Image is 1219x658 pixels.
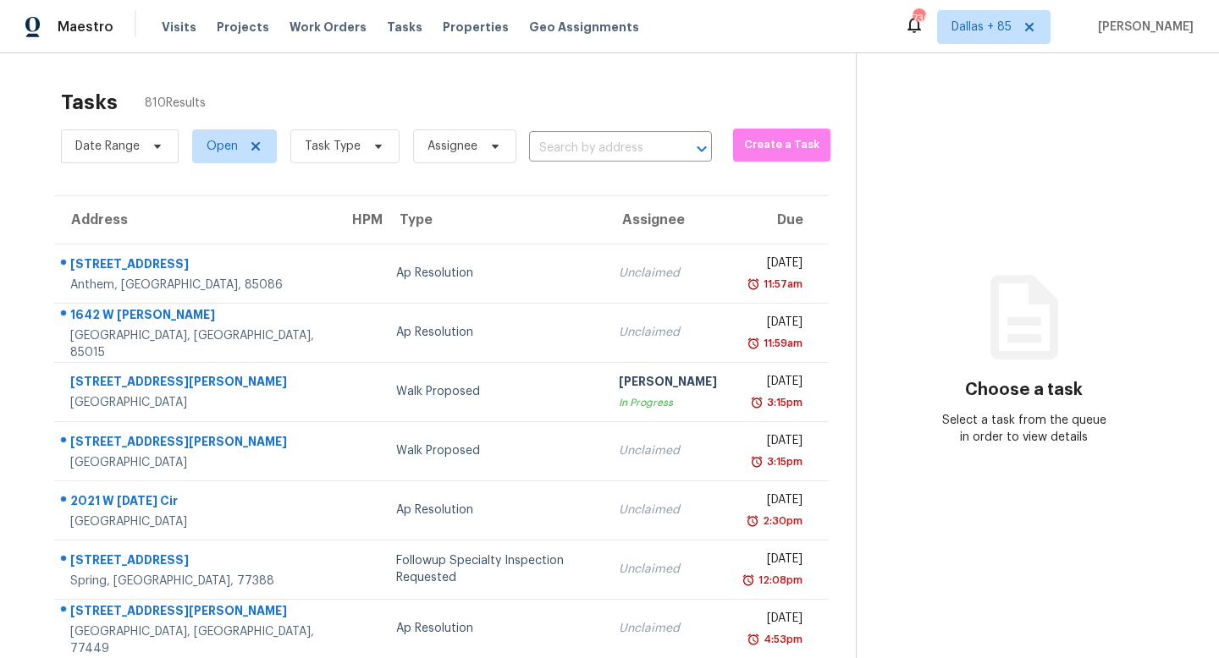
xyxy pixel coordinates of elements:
[619,502,717,518] div: Unclaimed
[747,276,760,293] img: Overdue Alarm Icon
[759,513,803,529] div: 2:30pm
[70,551,322,573] div: [STREET_ADDRESS]
[70,394,322,411] div: [GEOGRAPHIC_DATA]
[764,453,803,470] div: 3:15pm
[443,19,509,36] span: Properties
[760,631,803,648] div: 4:53pm
[913,10,924,27] div: 730
[529,19,639,36] span: Geo Assignments
[746,513,759,529] img: Overdue Alarm Icon
[619,561,717,578] div: Unclaimed
[70,306,322,327] div: 1642 W [PERSON_NAME]
[70,492,322,513] div: 2021 W [DATE] Cir
[427,138,477,155] span: Assignee
[396,502,592,518] div: Ap Resolution
[162,19,196,36] span: Visits
[744,373,803,394] div: [DATE]
[744,432,803,453] div: [DATE]
[529,135,665,162] input: Search by address
[744,314,803,335] div: [DATE]
[207,138,238,155] span: Open
[940,412,1108,446] div: Select a task from the queue in order to view details
[744,255,803,276] div: [DATE]
[70,573,322,589] div: Spring, [GEOGRAPHIC_DATA], 77388
[744,551,803,572] div: [DATE]
[396,620,592,637] div: Ap Resolution
[690,137,714,161] button: Open
[764,394,803,411] div: 3:15pm
[619,265,717,282] div: Unclaimed
[605,196,731,244] th: Assignee
[75,138,140,155] span: Date Range
[396,552,592,586] div: Followup Specialty Inspection Requested
[742,135,822,155] span: Create a Task
[619,442,717,459] div: Unclaimed
[965,381,1083,398] h3: Choose a task
[750,453,764,470] img: Overdue Alarm Icon
[396,442,592,459] div: Walk Proposed
[619,620,717,637] div: Unclaimed
[951,19,1012,36] span: Dallas + 85
[755,572,803,589] div: 12:08pm
[70,255,322,277] div: [STREET_ADDRESS]
[744,610,803,631] div: [DATE]
[217,19,269,36] span: Projects
[70,373,322,394] div: [STREET_ADDRESS][PERSON_NAME]
[731,196,829,244] th: Due
[396,383,592,400] div: Walk Proposed
[396,324,592,341] div: Ap Resolution
[61,94,118,111] h2: Tasks
[145,95,206,112] span: 810 Results
[619,324,717,341] div: Unclaimed
[619,394,717,411] div: In Progress
[70,454,322,471] div: [GEOGRAPHIC_DATA]
[760,276,803,293] div: 11:57am
[1091,19,1194,36] span: [PERSON_NAME]
[747,631,760,648] img: Overdue Alarm Icon
[70,327,322,361] div: [GEOGRAPHIC_DATA], [GEOGRAPHIC_DATA], 85015
[54,196,335,244] th: Address
[733,129,830,162] button: Create a Task
[387,21,422,33] span: Tasks
[383,196,605,244] th: Type
[335,196,383,244] th: HPM
[396,265,592,282] div: Ap Resolution
[619,373,717,394] div: [PERSON_NAME]
[70,277,322,293] div: Anthem, [GEOGRAPHIC_DATA], 85086
[760,335,803,352] div: 11:59am
[70,433,322,454] div: [STREET_ADDRESS][PERSON_NAME]
[70,513,322,530] div: [GEOGRAPHIC_DATA]
[305,138,361,155] span: Task Type
[290,19,367,36] span: Work Orders
[70,602,322,623] div: [STREET_ADDRESS][PERSON_NAME]
[744,491,803,513] div: [DATE]
[742,572,755,589] img: Overdue Alarm Icon
[70,623,322,657] div: [GEOGRAPHIC_DATA], [GEOGRAPHIC_DATA], 77449
[747,335,760,352] img: Overdue Alarm Icon
[750,394,764,411] img: Overdue Alarm Icon
[58,19,113,36] span: Maestro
